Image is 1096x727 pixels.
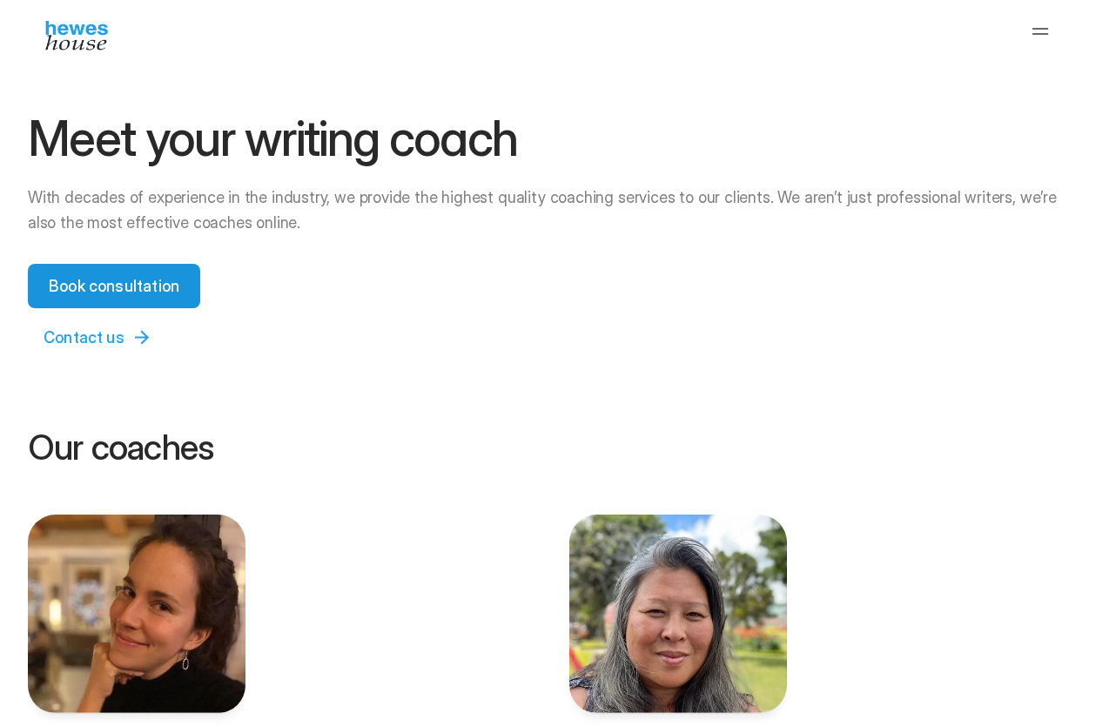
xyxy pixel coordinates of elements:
[28,315,173,360] a: Contact us
[44,326,124,349] p: Contact us
[49,274,179,298] p: Book consultation
[28,113,1068,165] h1: Meet your writing coach
[28,185,1068,236] p: With decades of experience in the industry, we provide the highest quality coaching services to o...
[45,21,108,50] img: Hewes House’s book coach services offer creative writing courses, writing class to learn differen...
[28,429,1068,466] p: Our coaches
[569,515,787,713] img: Ky Huynh, one of the Hewes House book editors and book coach, also runs a writing class as a writ...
